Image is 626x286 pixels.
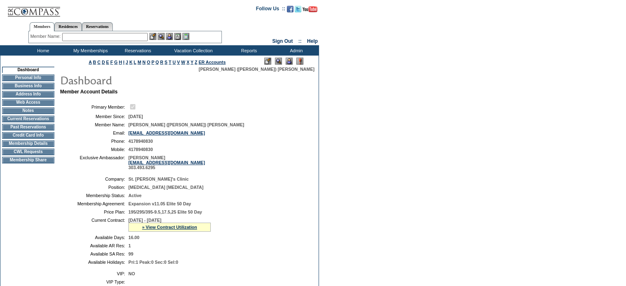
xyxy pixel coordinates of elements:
span: 99 [128,251,133,256]
span: [PERSON_NAME] ([PERSON_NAME]) [PERSON_NAME] [128,122,244,127]
span: [PERSON_NAME] ([PERSON_NAME]) [PERSON_NAME] [199,67,314,72]
a: J [126,60,128,65]
a: Reservations [82,22,113,31]
a: ER Accounts [198,60,226,65]
a: Y [191,60,193,65]
span: Pri:1 Peak:0 Sec:0 Sel:0 [128,260,178,265]
span: 4178940830 [128,147,153,152]
img: Follow us on Twitter [295,6,301,12]
img: Impersonate [166,33,173,40]
a: Help [307,38,318,44]
div: Member Name: [30,33,62,40]
td: Admin [272,45,319,56]
td: Home [19,45,66,56]
img: pgTtlDashboard.gif [60,72,224,88]
td: Follow Us :: [256,5,285,15]
img: Log Concern/Member Elevation [296,58,303,65]
td: Current Contract: [63,218,125,232]
td: Phone: [63,139,125,144]
td: Membership Status: [63,193,125,198]
span: [DATE] [128,114,143,119]
td: Membership Agreement: [63,201,125,206]
img: Impersonate [286,58,293,65]
td: Available AR Res: [63,243,125,248]
span: [DATE] - [DATE] [128,218,161,223]
a: I [123,60,124,65]
td: Reports [224,45,272,56]
td: Member Since: [63,114,125,119]
a: C [97,60,100,65]
a: P [151,60,154,65]
img: b_calculator.gif [182,33,189,40]
span: 4178940830 [128,139,153,144]
td: Vacation Collection [161,45,224,56]
td: Current Reservations [2,116,54,122]
img: Edit Mode [264,58,271,65]
td: Available Days: [63,235,125,240]
span: St. [PERSON_NAME]'s Clinic [128,177,188,181]
a: Residences [54,22,82,31]
a: V [177,60,180,65]
img: View [158,33,165,40]
a: Subscribe to our YouTube Channel [303,8,317,13]
span: [MEDICAL_DATA] [MEDICAL_DATA] [128,185,203,190]
a: [EMAIL_ADDRESS][DOMAIN_NAME] [128,160,205,165]
a: K [129,60,133,65]
span: Expansion v11.05 Elite 50 Day [128,201,191,206]
td: Member Name: [63,122,125,127]
img: Reservations [174,33,181,40]
a: W [181,60,185,65]
td: VIP Type: [63,279,125,284]
span: [PERSON_NAME] 303.493.6295 [128,155,205,170]
td: Email: [63,130,125,135]
span: 16.00 [128,235,140,240]
td: My Memberships [66,45,113,56]
span: 1 [128,243,131,248]
a: B [93,60,96,65]
td: Business Info [2,83,54,89]
a: Follow us on Twitter [295,8,301,13]
td: Membership Details [2,140,54,147]
td: Company: [63,177,125,181]
a: Become our fan on Facebook [287,8,293,13]
td: VIP: [63,271,125,276]
b: Member Account Details [60,89,118,95]
a: [EMAIL_ADDRESS][DOMAIN_NAME] [128,130,205,135]
img: b_edit.gif [149,33,156,40]
td: Reservations [113,45,161,56]
td: Web Access [2,99,54,106]
td: Price Plan: [63,209,125,214]
td: Available Holidays: [63,260,125,265]
td: Dashboard [2,67,54,73]
span: :: [298,38,302,44]
a: R [160,60,163,65]
a: A [89,60,92,65]
td: Notes [2,107,54,114]
span: NO [128,271,135,276]
td: Primary Member: [63,103,125,111]
a: E [106,60,109,65]
a: G [114,60,117,65]
span: 195/295/395-9.5,17.5,25 Elite 50 Day [128,209,202,214]
td: Available SA Res: [63,251,125,256]
a: » View Contract Utilization [142,225,197,230]
a: F [110,60,113,65]
a: H [119,60,122,65]
a: Z [195,60,198,65]
a: O [147,60,150,65]
a: Sign Out [272,38,293,44]
a: N [142,60,146,65]
a: M [137,60,141,65]
td: Personal Info [2,74,54,81]
td: Credit Card Info [2,132,54,139]
td: Exclusive Ambassador: [63,155,125,170]
a: L [134,60,136,65]
a: D [102,60,105,65]
td: CWL Requests [2,149,54,155]
a: Q [156,60,159,65]
a: T [169,60,172,65]
a: S [165,60,168,65]
span: Active [128,193,142,198]
a: X [186,60,189,65]
a: U [172,60,176,65]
